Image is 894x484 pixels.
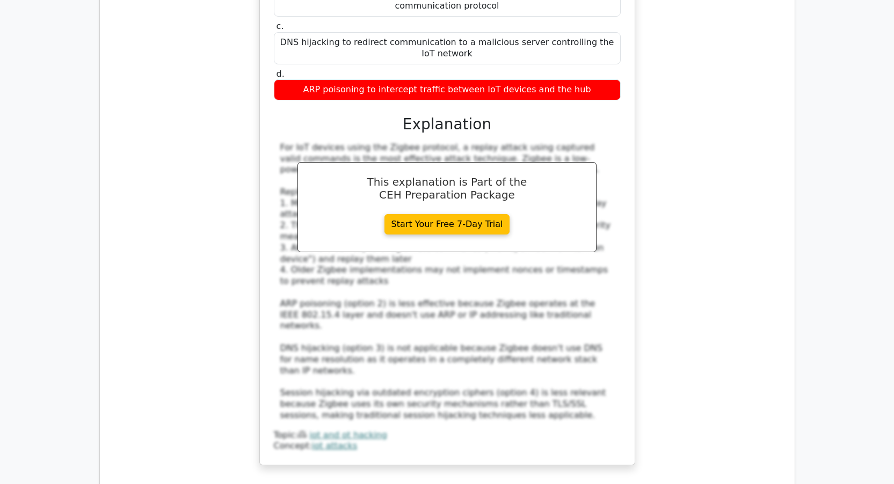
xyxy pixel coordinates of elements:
a: iot and ot hacking [309,430,387,440]
div: ARP poisoning to intercept traffic between IoT devices and the hub [274,79,621,100]
div: For IoT devices using the Zigbee protocol, a replay attack using captured valid commands is the m... [280,142,614,421]
div: DNS hijacking to redirect communication to a malicious server controlling the IoT network [274,32,621,64]
span: d. [277,69,285,79]
a: Start Your Free 7-Day Trial [384,214,510,234]
a: iot attacks [312,441,357,451]
div: Concept: [274,441,621,452]
div: Topic: [274,430,621,441]
span: c. [277,21,284,31]
h3: Explanation [280,115,614,134]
